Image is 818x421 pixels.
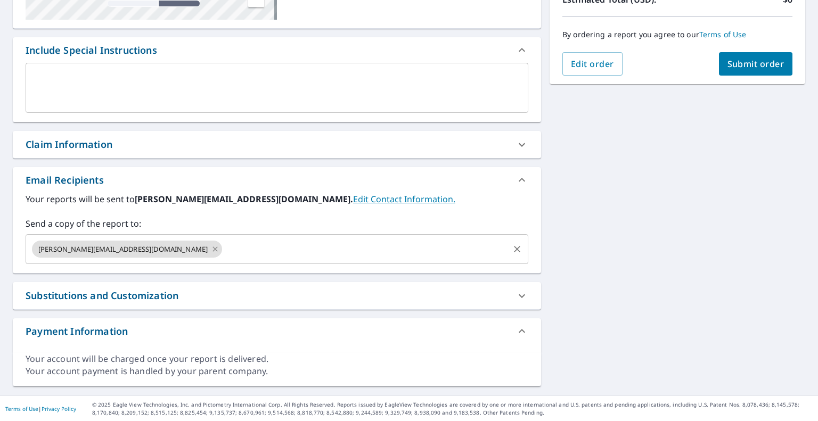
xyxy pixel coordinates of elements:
p: © 2025 Eagle View Technologies, Inc. and Pictometry International Corp. All Rights Reserved. Repo... [92,401,813,417]
label: Send a copy of the report to: [26,217,528,230]
div: Email Recipients [26,173,104,187]
a: Privacy Policy [42,405,76,412]
span: [PERSON_NAME][EMAIL_ADDRESS][DOMAIN_NAME] [32,244,214,254]
div: Your account will be charged once your report is delivered. [26,353,528,365]
button: Edit order [562,52,623,76]
a: Terms of Use [5,405,38,412]
div: Your account payment is handled by your parent company. [26,365,528,377]
div: Include Special Instructions [13,37,541,63]
a: EditContactInfo [353,193,455,205]
a: Terms of Use [699,29,747,39]
b: [PERSON_NAME][EMAIL_ADDRESS][DOMAIN_NAME]. [135,193,353,205]
div: Claim Information [13,131,541,158]
button: Submit order [719,52,793,76]
div: Email Recipients [13,167,541,193]
div: [PERSON_NAME][EMAIL_ADDRESS][DOMAIN_NAME] [32,241,222,258]
div: Payment Information [13,318,541,344]
div: Substitutions and Customization [26,288,178,303]
label: Your reports will be sent to [26,193,528,205]
div: Claim Information [26,137,112,152]
span: Edit order [571,58,614,70]
div: Include Special Instructions [26,43,157,57]
span: Submit order [727,58,784,70]
div: Payment Information [26,324,128,339]
p: By ordering a report you agree to our [562,30,792,39]
button: Clear [510,242,525,257]
div: Substitutions and Customization [13,282,541,309]
p: | [5,406,76,412]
